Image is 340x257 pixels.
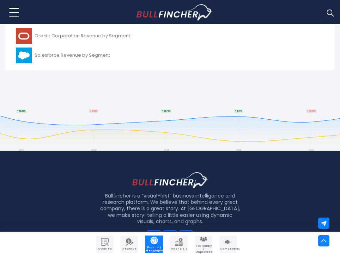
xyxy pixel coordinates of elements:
span: Revenue [121,247,138,250]
span: Product / Geography [146,246,162,252]
span: Competitors [220,247,236,250]
a: Salesforce Revenue by Segment [11,46,329,65]
a: Go to facebook [147,230,161,244]
a: Company Revenue [121,236,138,253]
span: Salesforce Revenue by Segment [35,52,110,58]
a: Oracle Corporation Revenue by Segment [11,26,329,46]
a: Go to homepage [136,4,212,20]
p: Bullfincher is a “visual-first” business intelligence and research platform. We believe that behi... [99,193,241,225]
span: Financials [171,247,187,250]
a: Go to instagram [163,230,177,244]
img: Bullfincher logo [136,4,213,20]
span: Overview [97,247,113,250]
a: Go to twitter [179,230,193,244]
a: Company Financials [170,236,188,253]
span: CEO Salary / Employees [195,245,212,253]
img: ORCL logo [15,28,32,44]
img: footer logo [132,172,208,188]
a: Company Competitors [219,236,237,253]
span: Oracle Corporation Revenue by Segment [35,33,130,39]
img: CRM logo [15,48,32,63]
a: Company Employees [195,236,212,253]
a: Company Overview [96,236,114,253]
a: Company Product/Geography [145,236,163,253]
